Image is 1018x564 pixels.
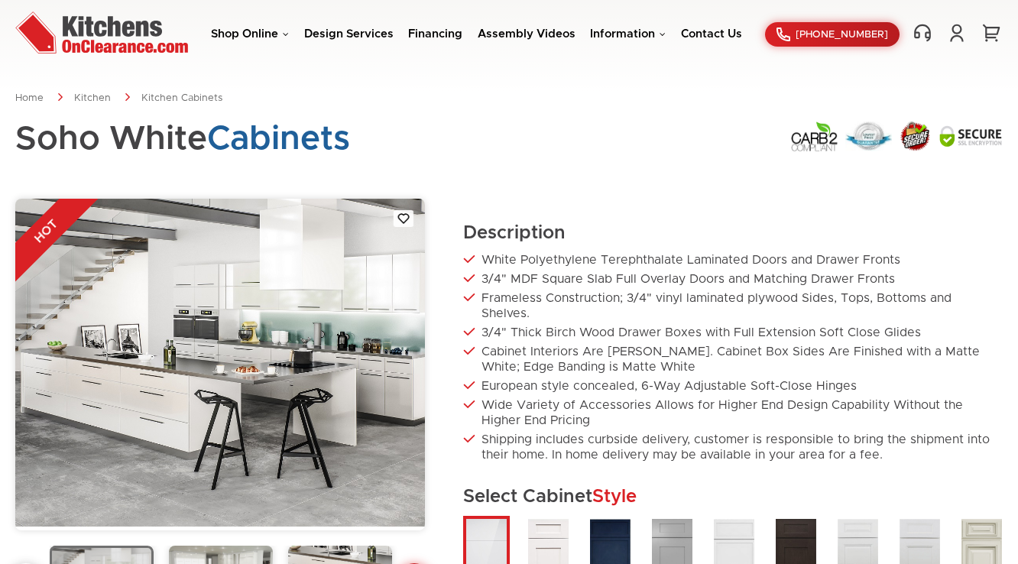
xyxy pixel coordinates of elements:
[408,28,462,40] a: Financing
[463,432,1003,462] li: Shipping includes curbside delivery, customer is responsible to bring the shipment into their hom...
[463,397,1003,428] li: Wide Variety of Accessories Allows for Higher End Design Capability Without the Higher End Pricing
[463,344,1003,374] li: Cabinet Interiors Are [PERSON_NAME]. Cabinet Box Sides Are Finished with a Matte White; Edge Band...
[463,290,1003,321] li: Frameless Construction; 3/4" vinyl laminated plywood Sides, Tops, Bottoms and Shelves.
[845,122,892,151] img: Lowest Price Guarantee
[15,199,425,527] img: 1673522191-2_mt14-milano-white-fk.jpg
[765,22,900,47] a: [PHONE_NUMBER]
[590,28,666,40] a: Information
[15,93,44,103] a: Home
[463,325,1003,340] li: 3/4" Thick Birch Wood Drawer Boxes with Full Extension Soft Close Glides
[463,485,1003,508] h2: Select Cabinet
[790,121,838,152] img: Carb2 Compliant
[592,488,637,506] span: Style
[939,125,1003,147] img: Secure SSL Encyption
[74,93,111,103] a: Kitchen
[899,121,932,151] img: Secure Order
[141,93,222,103] a: Kitchen Cabinets
[15,121,350,157] h1: Soho White
[681,28,742,40] a: Contact Us
[478,28,575,40] a: Assembly Videos
[304,28,394,40] a: Design Services
[463,271,1003,287] li: 3/4" MDF Square Slab Full Overlay Doors and Matching Drawer Fronts
[796,30,888,40] span: [PHONE_NUMBER]
[15,11,188,53] img: Kitchens On Clearance
[463,252,1003,267] li: White Polyethylene Terephthalate Laminated Doors and Drawer Fronts
[207,122,350,156] span: Cabinets
[211,28,289,40] a: Shop Online
[463,222,1003,245] h2: Description
[463,378,1003,394] li: European style concealed, 6-Way Adjustable Soft-Close Hinges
